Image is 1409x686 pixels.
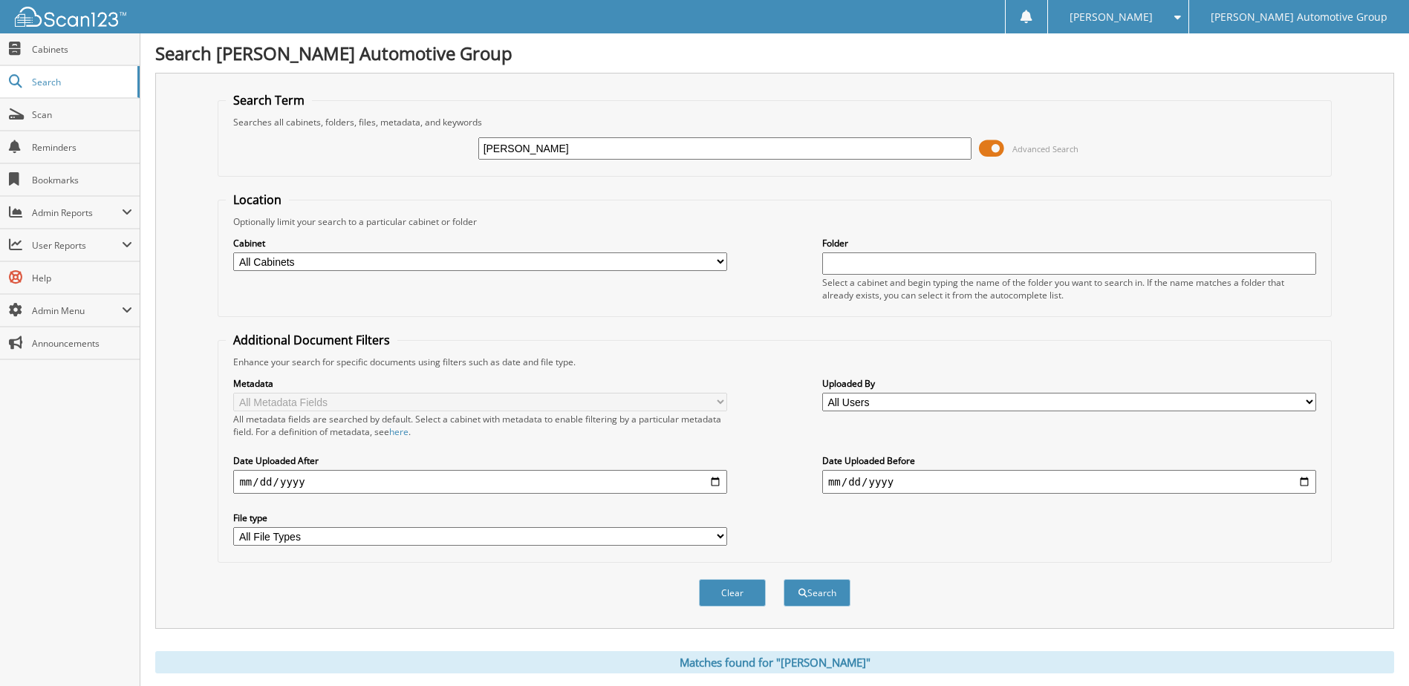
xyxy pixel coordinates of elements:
span: [PERSON_NAME] Automotive Group [1211,13,1387,22]
a: here [389,425,409,438]
span: Advanced Search [1012,143,1078,154]
button: Clear [699,579,766,607]
div: Enhance your search for specific documents using filters such as date and file type. [226,356,1323,368]
span: Cabinets [32,43,132,56]
label: Metadata [233,377,727,390]
legend: Search Term [226,92,312,108]
span: Announcements [32,337,132,350]
label: File type [233,512,727,524]
label: Cabinet [233,237,727,249]
span: Search [32,76,130,88]
div: Matches found for "[PERSON_NAME]" [155,651,1394,673]
label: Date Uploaded Before [822,454,1316,467]
span: Reminders [32,141,132,154]
span: Help [32,272,132,284]
span: [PERSON_NAME] [1070,13,1153,22]
label: Folder [822,237,1316,249]
div: Optionally limit your search to a particular cabinet or folder [226,215,1323,228]
div: Searches all cabinets, folders, files, metadata, and keywords [226,116,1323,128]
span: User Reports [32,239,122,252]
span: Admin Menu [32,304,122,317]
label: Uploaded By [822,377,1316,390]
label: Date Uploaded After [233,454,727,467]
span: Admin Reports [32,206,122,219]
img: scan123-logo-white.svg [15,7,126,27]
button: Search [784,579,850,607]
legend: Location [226,192,289,208]
span: Scan [32,108,132,121]
div: Select a cabinet and begin typing the name of the folder you want to search in. If the name match... [822,276,1316,301]
div: All metadata fields are searched by default. Select a cabinet with metadata to enable filtering b... [233,413,727,438]
input: start [233,470,727,494]
span: Bookmarks [32,174,132,186]
h1: Search [PERSON_NAME] Automotive Group [155,41,1394,65]
input: end [822,470,1316,494]
legend: Additional Document Filters [226,332,397,348]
